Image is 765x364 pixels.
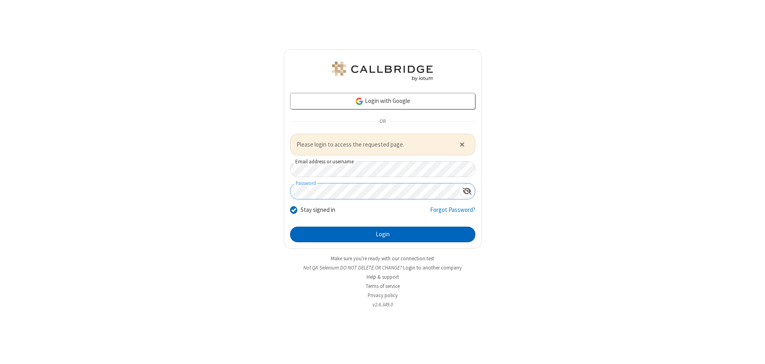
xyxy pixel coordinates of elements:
[290,93,475,109] a: Login with Google
[284,301,482,308] li: v2.6.349.0
[403,264,462,271] button: Login to another company
[366,283,400,290] a: Terms of service
[368,292,398,299] a: Privacy policy
[290,183,459,199] input: Password
[296,140,450,149] span: Please login to access the requested page.
[330,62,435,81] img: QA Selenium DO NOT DELETE OR CHANGE
[376,116,389,127] span: OR
[455,139,469,151] button: Close alert
[366,274,399,280] a: Help & support
[290,161,475,177] input: Email address or username
[290,227,475,243] button: Login
[459,183,475,198] div: Show password
[430,205,475,221] a: Forgot Password?
[331,255,434,262] a: Make sure you're ready with our connection test
[300,205,335,215] label: Stay signed in
[355,97,364,106] img: google-icon.png
[284,264,482,271] li: Not QA Selenium DO NOT DELETE OR CHANGE?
